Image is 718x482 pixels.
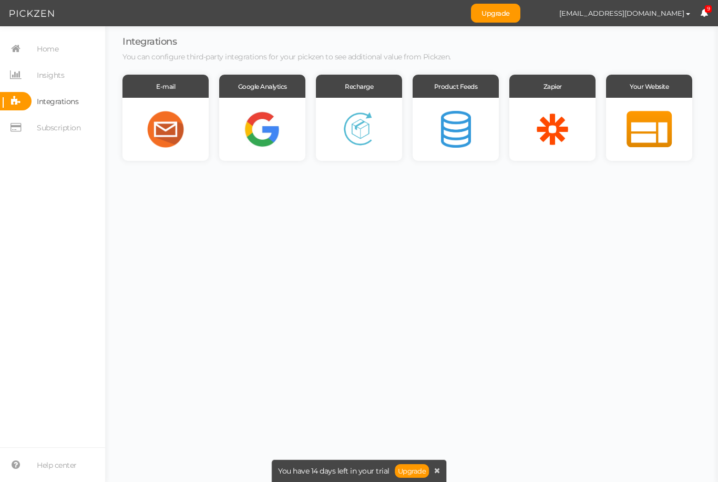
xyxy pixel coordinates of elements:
span: Insights [37,67,64,84]
span: Subscription [37,119,80,136]
span: Product Feeds [434,83,478,90]
button: [EMAIL_ADDRESS][DOMAIN_NAME] [549,4,700,22]
a: Upgrade [471,4,520,23]
span: Your Website [630,83,669,90]
span: [EMAIL_ADDRESS][DOMAIN_NAME] [559,9,684,17]
span: Help center [37,457,77,474]
span: Home [37,40,58,57]
a: Upgrade [395,464,429,478]
img: 5c026bef7aaa2c992d17d8b3f0ce3c7b [531,4,549,23]
div: Recharge [316,75,402,98]
span: 9 [705,5,712,13]
div: Zapier [509,75,596,98]
div: E-mail [122,75,209,98]
div: Google Analytics [219,75,305,98]
img: Pickzen logo [9,7,54,20]
span: You have 14 days left in your trial [278,467,389,475]
span: You can configure third-party integrations for your pickzen to see additional value from Pickzen. [122,52,451,61]
span: Integrations [37,93,78,110]
span: Integrations [122,36,177,47]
